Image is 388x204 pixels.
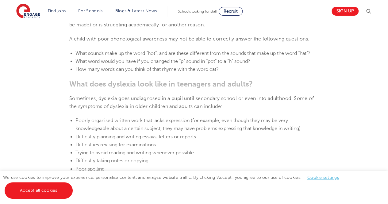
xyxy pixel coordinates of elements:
[69,80,253,88] b: What does dyslexia look like in teenagers and adults?
[78,9,102,13] a: For Schools
[224,9,238,13] span: Recruit
[75,59,250,64] span: What word would you have if you changed the “p” sound in “pot” to a “h” sound?
[307,175,339,180] a: Cookie settings
[75,51,310,56] span: What sounds make up the word “hot”, and are these different from the sounds that make up the word...
[219,7,243,16] a: Recruit
[75,134,196,140] span: Difficulty planning and writing essays, letters or reports
[75,142,156,148] span: Difficulties revising for examinations
[69,96,314,109] span: Sometimes, dyslexia goes undiagnosed in a pupil until secondary school or even into adulthood. So...
[48,9,66,13] a: Find jobs
[3,175,345,193] span: We use cookies to improve your experience, personalise content, and analyse website traffic. By c...
[75,150,194,156] span: Trying to avoid reading and writing whenever possible
[75,158,148,164] span: Difficulty taking notes or copying
[332,7,359,16] a: Sign up
[16,4,40,19] img: Engage Education
[115,9,157,13] a: Blogs & Latest News
[5,182,73,199] a: Accept all cookies
[69,36,309,42] span: A child with poor phonological awareness may not be able to correctly answer the following questi...
[178,9,217,13] span: Schools looking for staff
[75,118,301,131] span: Poorly organised written work that lacks expression (for example, even though they may be very kn...
[75,67,219,72] span: How many words can you think of that rhyme with the word cat?
[75,166,105,172] span: Poor spelling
